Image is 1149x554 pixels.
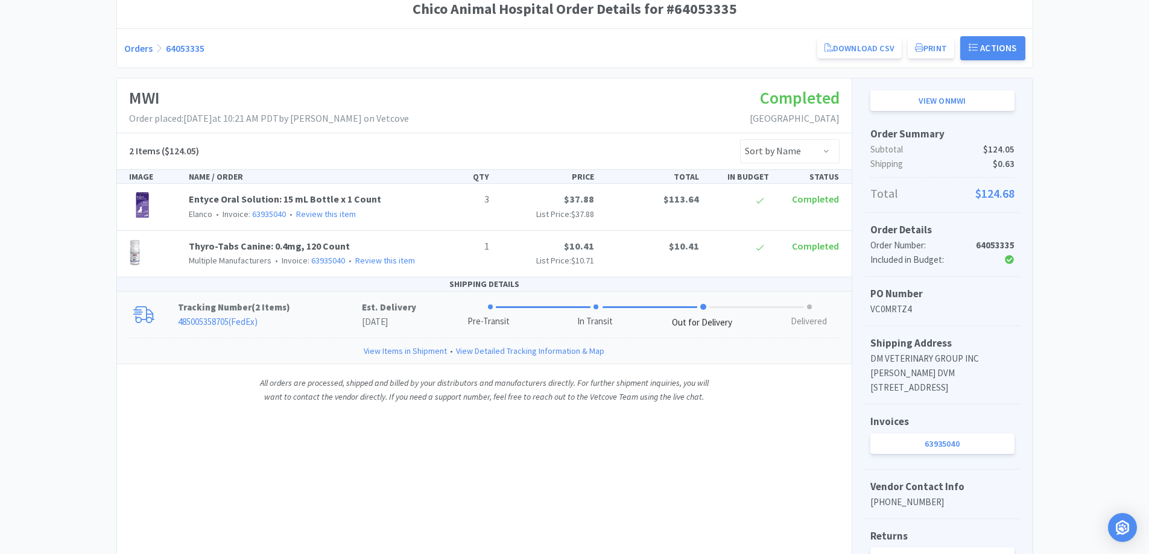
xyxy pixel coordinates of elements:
[117,277,852,291] div: SHIPPING DETAILS
[870,414,1014,430] h5: Invoices
[456,344,604,357] a: View Detailed Tracking Information & Map
[571,255,594,266] span: $10.71
[870,222,1014,238] h5: Order Details
[792,240,839,252] span: Completed
[870,433,1014,454] a: 63935040
[870,302,1014,316] p: VC0MRTZ4
[189,255,271,266] span: Multiple Manufacturers
[870,286,1014,302] h5: PO Number
[672,316,732,330] div: Out for Delivery
[993,157,1014,171] span: $0.63
[362,315,416,329] p: [DATE]
[577,315,613,329] div: In Transit
[599,170,704,183] div: TOTAL
[870,479,1014,495] h5: Vendor Contact Info
[870,495,1014,509] p: [PHONE_NUMBER]
[663,193,699,205] span: $113.64
[347,255,353,266] span: •
[129,145,160,157] span: 2 Items
[273,255,280,266] span: •
[494,170,599,183] div: PRICE
[870,528,1014,544] h5: Returns
[704,170,774,183] div: IN BUDGET
[271,255,345,266] span: Invoice:
[212,209,286,219] span: Invoice:
[178,300,362,315] p: Tracking Number ( )
[792,193,839,205] span: Completed
[189,193,381,205] a: Entyce Oral Solution: 15 mL Bottle x 1 Count
[817,38,902,58] a: Download CSV
[760,87,840,109] span: Completed
[362,300,416,315] p: Est. Delivery
[870,253,966,267] div: Included in Budget:
[564,193,594,205] span: $37.88
[870,184,1014,203] p: Total
[870,90,1014,111] a: View onMWI
[870,335,1014,351] h5: Shipping Address
[750,111,840,127] p: [GEOGRAPHIC_DATA]
[499,207,594,221] p: List Price:
[166,42,204,54] a: 64053335
[870,238,966,253] div: Order Number:
[774,170,844,183] div: STATUS
[252,209,286,219] a: 63935040
[311,255,345,266] a: 63935040
[467,315,510,329] div: Pre-Transit
[129,192,156,218] img: 667978152bc648b3b89b3d9a309d0b9c_209229.png
[424,170,494,183] div: QTY
[983,142,1014,157] span: $124.05
[296,209,356,219] a: Review this item
[429,192,489,207] p: 3
[189,209,212,219] span: Elanco
[908,38,954,58] button: Print
[364,344,447,357] a: View Items in Shipment
[429,239,489,254] p: 1
[870,351,1014,395] p: DM VETERINARY GROUP INC [PERSON_NAME] DVM [STREET_ADDRESS]
[499,254,594,267] p: List Price:
[870,126,1014,142] h5: Order Summary
[791,315,827,329] div: Delivered
[124,170,185,183] div: IMAGE
[447,344,456,357] span: •
[129,111,409,127] p: Order placed: [DATE] at 10:21 AM PDT by [PERSON_NAME] on Vetcove
[178,316,258,327] a: 485005358705(FedEx)
[129,239,141,265] img: 6ba625a2350e44999af01e520aa55d02_18150.png
[124,42,153,54] a: Orders
[355,255,415,266] a: Review this item
[184,170,424,183] div: NAME / ORDER
[214,209,221,219] span: •
[288,209,294,219] span: •
[1108,513,1137,542] div: Open Intercom Messenger
[255,301,286,313] span: 2 Items
[571,209,594,219] span: $37.88
[960,36,1025,60] button: Actions
[189,240,350,252] a: Thyro-Tabs Canine: 0.4mg, 120 Count
[975,184,1014,203] span: $124.68
[129,143,199,159] h5: ($124.05)
[870,142,1014,157] p: Subtotal
[564,240,594,252] span: $10.41
[129,84,409,112] h1: MWI
[260,377,709,401] i: All orders are processed, shipped and billed by your distributors and manufacturers directly. For...
[976,239,1014,251] strong: 64053335
[870,157,1014,171] p: Shipping
[669,240,699,252] span: $10.41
